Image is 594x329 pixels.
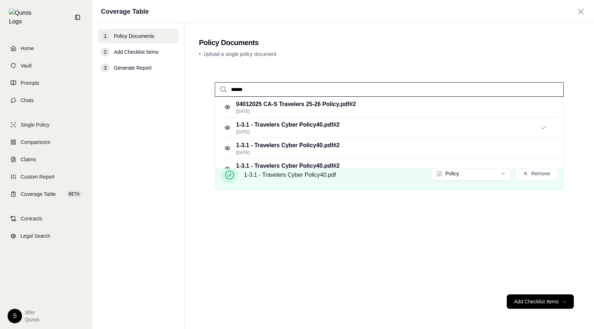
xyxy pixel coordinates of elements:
div: 2 [101,48,110,56]
span: Vault [21,62,32,69]
span: • [199,51,201,57]
button: Remove [515,166,558,181]
a: Custom Report [5,169,88,185]
button: Add Checklist Items→ [507,294,574,309]
span: Prompts [21,79,39,87]
p: [DATE] [236,129,340,135]
img: Qumis Logo [9,9,36,26]
p: 1-3.1 - Travelers Cyber Policy40.pdf #2 [236,141,340,150]
p: [DATE] [236,109,356,114]
span: Chats [21,97,34,104]
a: Chats [5,92,88,108]
p: [DATE] [236,150,340,155]
a: Legal Search [5,228,88,244]
span: Generate Report [114,64,151,71]
span: → [562,298,567,305]
p: 1-3.1 - Travelers Cyber Policy40.pdf #2 [236,120,340,129]
span: 1-3.1 - Travelers Cyber Policy40.pdf [244,171,336,179]
p: 04012025 CA-S Travelers 25-26 Policy.pdf #2 [236,100,356,109]
a: Vault [5,58,88,74]
div: 1 [101,32,110,40]
span: Custom Report [21,173,54,180]
a: Single Policy [5,117,88,133]
span: Single Policy [21,121,49,128]
a: Prompts [5,75,88,91]
a: Claims [5,152,88,167]
h2: Policy Documents [199,38,580,48]
a: Comparisons [5,134,88,150]
span: Upload a single policy document [204,51,276,57]
span: Policy Documents [114,32,154,40]
h1: Coverage Table [101,6,149,17]
p: 1-3.1 - Travelers Cyber Policy40.pdf #2 [236,162,340,170]
span: Add Checklist Items [114,48,159,56]
span: Qumis [25,316,39,323]
a: Contracts [5,211,88,227]
a: Home [5,40,88,56]
div: S [8,309,22,323]
button: Collapse sidebar [72,12,83,23]
span: Contracts [21,215,42,222]
a: Coverage TableBETA [5,186,88,202]
span: Coverage Table [21,190,56,198]
div: 3 [101,63,110,72]
span: Legal Search [21,232,50,240]
span: Comparisons [21,139,50,146]
span: Shiv [25,309,39,316]
span: Home [21,45,34,52]
span: Claims [21,156,36,163]
span: BETA [67,190,82,198]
